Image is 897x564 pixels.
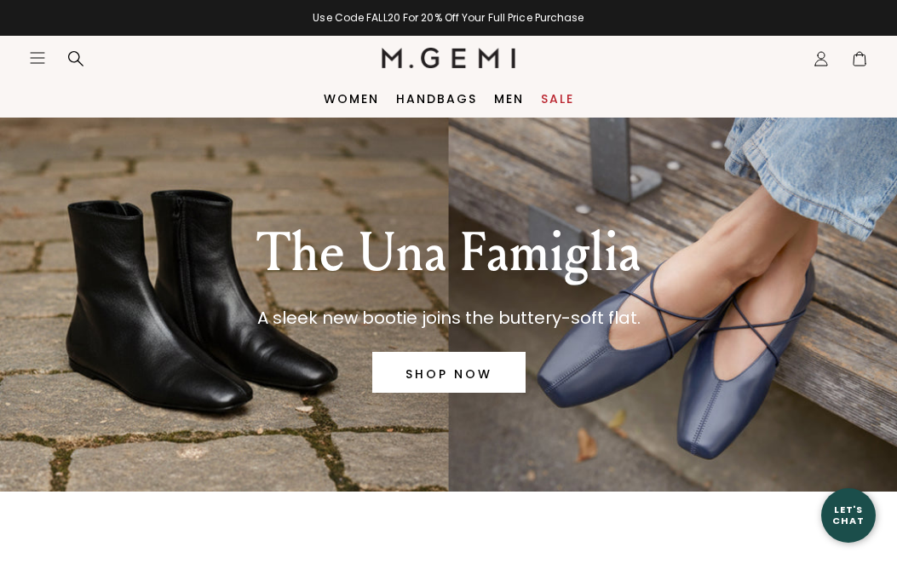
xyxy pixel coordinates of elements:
[396,92,477,106] a: Handbags
[372,352,526,393] a: SHOP NOW
[324,92,379,106] a: Women
[494,92,524,106] a: Men
[29,49,46,66] button: Open site menu
[256,304,641,331] p: A sleek new bootie joins the buttery-soft flat.
[256,222,641,284] p: The Una Famiglia
[541,92,574,106] a: Sale
[821,504,876,526] div: Let's Chat
[382,48,515,68] img: M.Gemi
